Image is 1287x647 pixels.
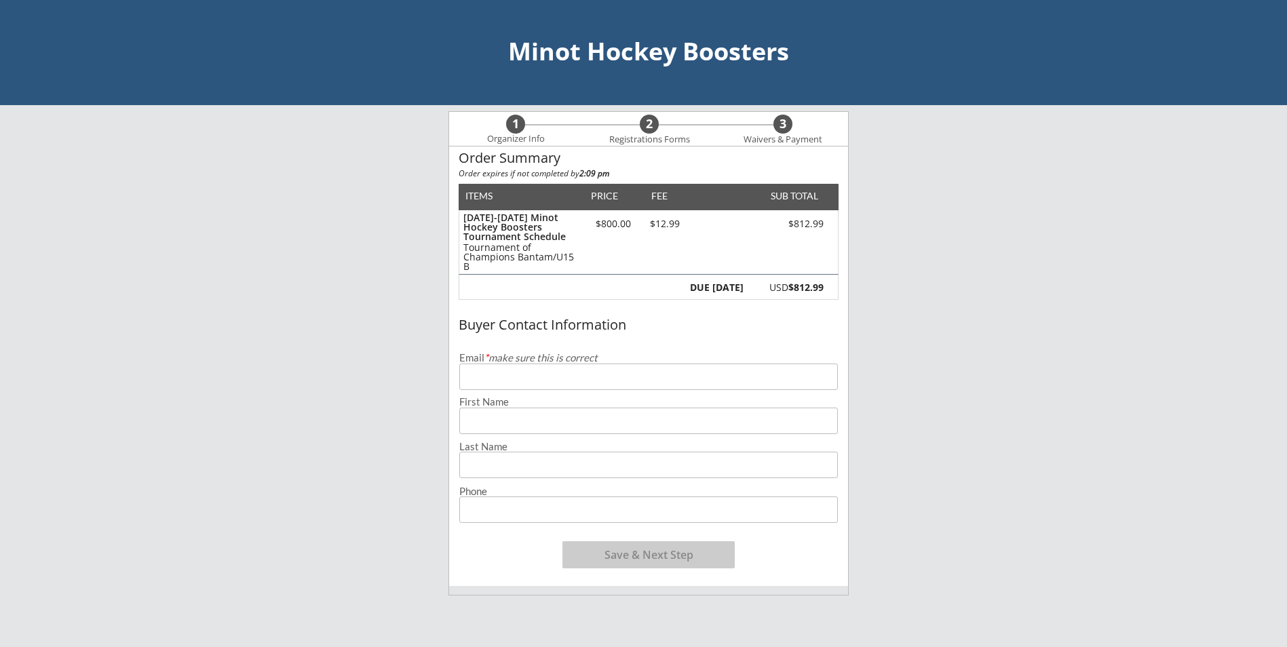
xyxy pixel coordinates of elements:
[562,541,735,568] button: Save & Next Step
[463,213,578,241] div: [DATE]-[DATE] Minot Hockey Boosters Tournament Schedule
[14,39,1284,64] div: Minot Hockey Boosters
[602,134,696,145] div: Registrations Forms
[484,351,598,364] em: make sure this is correct
[478,134,553,144] div: Organizer Info
[642,191,677,201] div: FEE
[506,117,525,132] div: 1
[459,170,839,178] div: Order expires if not completed by
[751,283,824,292] div: USD
[459,317,839,332] div: Buyer Contact Information
[773,117,792,132] div: 3
[584,219,642,229] div: $800.00
[459,397,838,407] div: First Name
[747,219,824,229] div: $812.99
[687,283,744,292] div: DUE [DATE]
[765,191,818,201] div: SUB TOTAL
[640,117,659,132] div: 2
[736,134,830,145] div: Waivers & Payment
[465,191,514,201] div: ITEMS
[459,486,838,496] div: Phone
[788,281,824,294] strong: $812.99
[459,442,838,452] div: Last Name
[459,353,838,363] div: Email
[579,168,609,179] strong: 2:09 pm
[584,191,624,201] div: PRICE
[463,243,578,271] div: Tournament of Champions Bantam/U15 B
[459,151,839,165] div: Order Summary
[642,219,687,229] div: $12.99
